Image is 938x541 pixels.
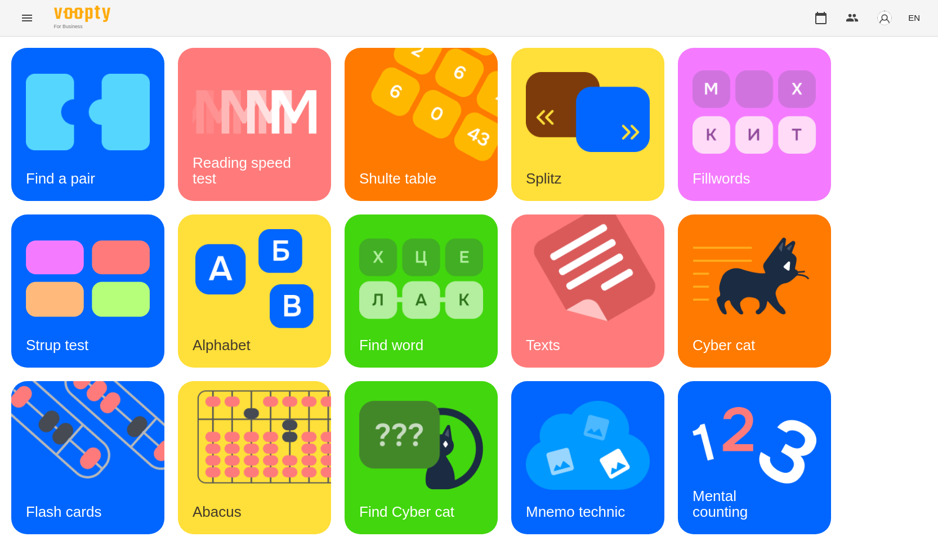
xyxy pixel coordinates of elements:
[178,48,331,201] a: Reading speed testReading speed test
[26,337,88,354] h3: Strup test
[193,229,316,328] img: Alphabet
[904,7,924,28] button: EN
[11,381,164,534] a: Flash cardsFlash cards
[511,214,664,368] a: TextsTexts
[526,396,650,495] img: Mnemo technic
[526,170,562,187] h3: Splitz
[345,48,498,201] a: Shulte tableShulte table
[193,337,251,354] h3: Alphabet
[178,214,331,368] a: AlphabetAlphabet
[193,154,295,186] h3: Reading speed test
[511,214,678,368] img: Texts
[359,396,483,495] img: Find Cyber cat
[678,214,831,368] a: Cyber catCyber cat
[11,214,164,368] a: Strup testStrup test
[877,10,892,26] img: avatar_s.png
[526,503,625,520] h3: Mnemo technic
[693,396,816,495] img: Mental counting
[14,5,41,32] button: Menu
[678,48,831,201] a: FillwordsFillwords
[526,62,650,162] img: Splitz
[345,381,498,534] a: Find Cyber catFind Cyber cat
[693,337,755,354] h3: Cyber cat
[54,23,110,30] span: For Business
[511,381,664,534] a: Mnemo technicMnemo technic
[26,503,101,520] h3: Flash cards
[26,229,150,328] img: Strup test
[54,6,110,22] img: Voopty Logo
[359,170,436,187] h3: Shulte table
[359,229,483,328] img: Find word
[11,381,178,534] img: Flash cards
[345,48,512,201] img: Shulte table
[193,503,242,520] h3: Abacus
[359,503,454,520] h3: Find Cyber cat
[11,48,164,201] a: Find a pairFind a pair
[693,62,816,162] img: Fillwords
[345,214,498,368] a: Find wordFind word
[693,170,751,187] h3: Fillwords
[178,381,345,534] img: Abacus
[511,48,664,201] a: SplitzSplitz
[26,170,95,187] h3: Find a pair
[26,62,150,162] img: Find a pair
[526,337,560,354] h3: Texts
[178,381,331,534] a: AbacusAbacus
[693,229,816,328] img: Cyber cat
[678,381,831,534] a: Mental countingMental counting
[908,12,920,24] span: EN
[193,62,316,162] img: Reading speed test
[359,337,423,354] h3: Find word
[693,488,748,520] h3: Mental counting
